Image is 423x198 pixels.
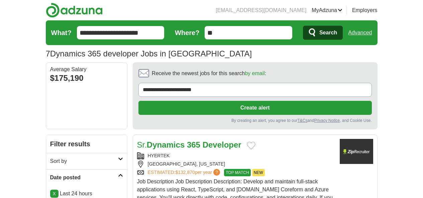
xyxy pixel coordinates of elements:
img: Adzuna logo [46,3,103,18]
img: Company logo [340,139,373,164]
a: X [50,190,59,198]
div: By creating an alert, you agree to our and , and Cookie Use. [138,118,372,124]
div: HYERTEK [137,152,334,159]
a: Advanced [348,26,372,39]
span: Search [319,26,337,39]
button: Search [303,26,343,40]
strong: Dynamics [147,140,185,149]
a: Privacy Notice [314,118,340,123]
div: [GEOGRAPHIC_DATA], [US_STATE] [137,161,334,168]
a: Sort by [46,153,127,169]
a: T&Cs [297,118,307,123]
span: ? [213,169,220,176]
span: NEW [252,169,265,176]
span: Receive the newest jobs for this search : [152,69,266,77]
p: Last 24 hours [50,190,123,198]
label: Where? [175,28,199,38]
a: Sr.Dynamics 365 Developer [137,140,241,149]
h2: Filter results [46,135,127,153]
div: $175,190 [50,72,123,84]
a: ESTIMATED:$132,870per year? [148,169,222,176]
span: 7 [46,48,50,60]
strong: Developer [203,140,241,149]
h2: Sort by [50,157,118,165]
li: [EMAIL_ADDRESS][DOMAIN_NAME] [216,6,306,14]
label: What? [51,28,72,38]
h1: Dynamics 365 developer Jobs in [GEOGRAPHIC_DATA] [46,49,252,58]
h2: Date posted [50,174,118,182]
button: Add to favorite jobs [247,142,255,150]
span: TOP MATCH [224,169,250,176]
strong: 365 [187,140,200,149]
a: Date posted [46,169,127,186]
a: by email [245,70,265,76]
a: Employers [352,6,378,14]
div: Average Salary [50,67,123,72]
button: Create alert [138,101,372,115]
span: $132,870 [175,170,195,175]
a: MyAdzuna [312,6,342,14]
